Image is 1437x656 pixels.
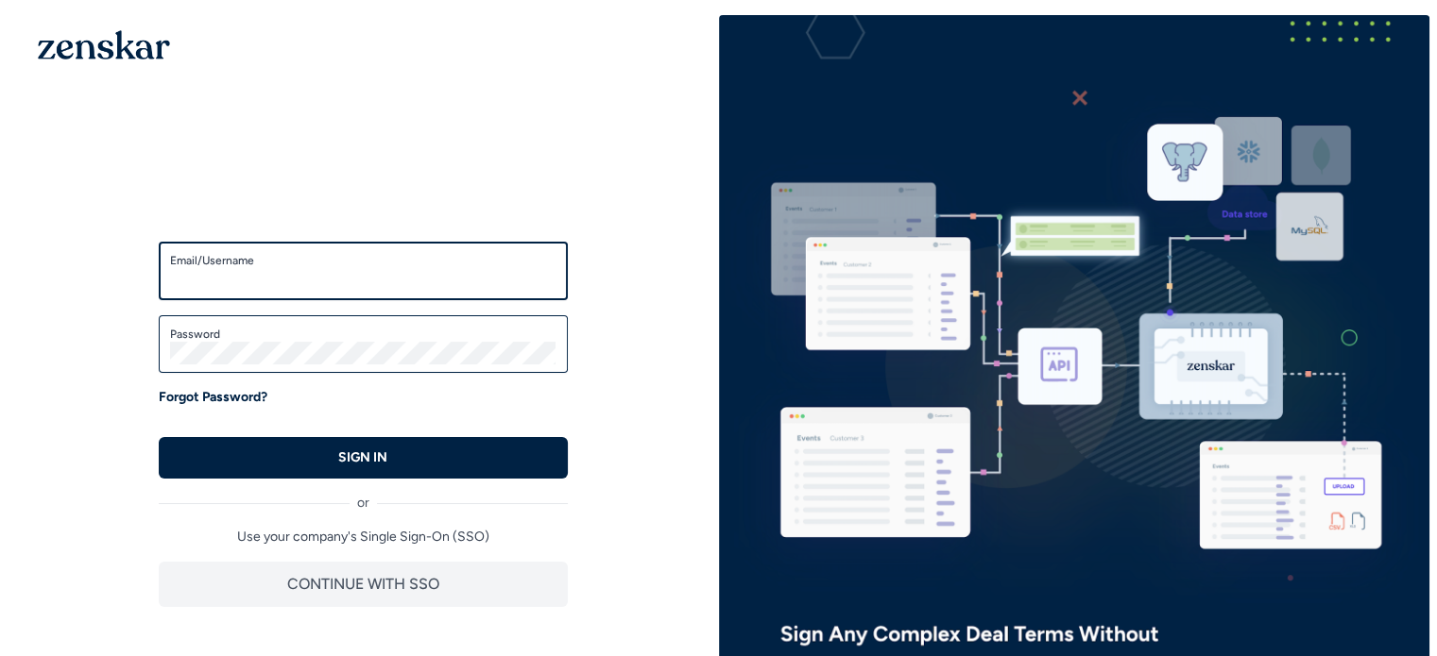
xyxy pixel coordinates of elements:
[159,437,568,479] button: SIGN IN
[159,528,568,547] p: Use your company's Single Sign-On (SSO)
[170,253,556,268] label: Email/Username
[159,479,568,513] div: or
[38,30,170,59] img: 1OGAJ2xQqyY4LXKgY66KYq0eOWRCkrZdAb3gUhuVAqdWPZE9SRJmCz+oDMSn4zDLXe31Ii730ItAGKgCKgCCgCikA4Av8PJUP...
[159,388,267,407] a: Forgot Password?
[170,327,556,342] label: Password
[338,448,387,467] p: SIGN IN
[159,562,568,607] button: CONTINUE WITH SSO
